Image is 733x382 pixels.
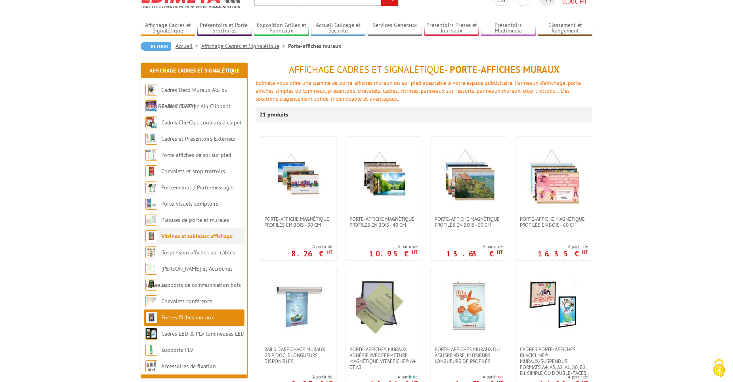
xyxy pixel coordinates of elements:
a: Porte-visuels comptoirs [161,200,218,207]
a: Chevalets conférence [161,298,212,305]
a: PORTE-AFFICHE MAGNÉTIQUE PROFILÉS EN BOIS - 30 cm [260,216,336,228]
a: Suspension affiches par câbles [161,249,235,256]
a: Porte-affiches muraux ou à suspendre, plusieurs longueurs de profilés [431,346,507,364]
a: Classement et Rangement [538,22,592,35]
img: Plaques de porte et murales [145,214,157,226]
font: Edimeta vous offre une gamme de porte-affiches muraux ou sur pied adaptable à votre espace public... [256,79,583,102]
span: A partir de [369,243,418,250]
span: Porte-affiches muraux adhésif avec fermeture magnétique VIT’AFFICHE® A4 et A3 [349,346,418,370]
a: Porte-affiches muraux [161,314,214,321]
img: PORTE-AFFICHE MAGNÉTIQUE PROFILÉS EN BOIS - 50 cm [441,149,496,204]
img: PORTE-AFFICHE MAGNÉTIQUE PROFILÉS EN BOIS - 30 cm [271,149,326,204]
img: Chevalets et stop trottoirs [145,165,157,177]
a: Chevalets et stop trottoirs [161,168,225,175]
img: Porte-affiches muraux adhésif avec fermeture magnétique VIT’AFFICHE® A4 et A3 [356,279,411,334]
a: Retour [141,42,171,51]
p: 10.95 € [369,251,418,256]
a: Présentoirs Multimédia [481,22,536,35]
sup: HT [326,249,332,256]
img: Accessoires de fixation [145,360,157,372]
p: 8.26 € [291,251,332,256]
img: Cadres LED & PLV lumineuses LED [145,328,157,340]
img: PORTE-AFFICHE MAGNÉTIQUE PROFILÉS EN BOIS - 40 cm [356,149,411,204]
a: Cadres et Présentoirs Extérieur [161,135,236,142]
span: A partir de [370,374,418,380]
span: Cadres porte-affiches Black’Line® muraux/suspendus Formats A4, A3, A2, A1, A0, B2, B1 simple ou d... [520,346,588,376]
img: Porte-affiches de sol sur pied [145,149,157,161]
p: 13.63 € [446,251,503,256]
a: Accessoires de fixation [161,363,216,370]
a: Présentoirs Presse et Journaux [424,22,479,35]
img: Cadres Deco Muraux Alu ou Bois [145,84,157,96]
a: Affichage Cadres et Signalétique [141,22,195,35]
img: Cimaises et Accroches tableaux [145,263,157,275]
img: PORTE-AFFICHE MAGNÉTIQUE PROFILÉS EN BOIS - 60 cm [526,149,582,204]
img: Cadres porte-affiches Black’Line® muraux/suspendus Formats A4, A3, A2, A1, A0, B2, B1 simple ou d... [526,279,582,334]
img: Chevalets conférence [145,295,157,307]
a: Affichage Cadres et Signalétique [149,67,239,74]
img: Cadres et Présentoirs Extérieur [145,133,157,145]
img: Suspension affiches par câbles [145,246,157,258]
a: Porte-affiches muraux adhésif avec fermeture magnétique VIT’AFFICHE® A4 et A3 [346,346,422,370]
a: Cadres Clic-Clac Alu Clippant [161,103,231,110]
a: Cadres Clic-Clac couleurs à clapet [161,119,242,126]
button: Cookies (fenêtre modale) [705,355,733,382]
a: Porte-menus / Porte-messages [161,184,235,191]
a: Supports de communication bois [161,281,241,288]
span: Rails d'affichage muraux Grip'Doc, 5 longueurs disponibles [264,346,332,364]
img: Rails d'affichage muraux Grip'Doc, 5 longueurs disponibles [271,279,326,334]
span: Affichage Cadres et Signalétique [289,63,445,76]
a: [PERSON_NAME] et Accroches tableaux [145,265,233,288]
img: Porte-visuels comptoirs [145,198,157,210]
span: A partir de [292,374,332,380]
a: PORTE-AFFICHE MAGNÉTIQUE PROFILÉS EN BOIS - 60 cm [516,216,592,228]
a: Services Généraux [368,22,422,35]
a: PORTE-AFFICHE MAGNÉTIQUE PROFILÉS EN BOIS - 50 cm [431,216,507,228]
a: Accueil Guidage et Sécurité [311,22,366,35]
span: A partir de [539,374,588,380]
img: Cadres Clic-Clac couleurs à clapet [145,117,157,128]
span: A partir de [454,374,503,380]
p: 16.35 € [538,251,588,256]
img: Porte-menus / Porte-messages [145,181,157,193]
img: Cookies (fenêtre modale) [709,358,729,378]
span: PORTE-AFFICHE MAGNÉTIQUE PROFILÉS EN BOIS - 60 cm [520,216,588,228]
p: 21 produits [260,107,289,122]
span: A partir de [538,243,588,250]
span: PORTE-AFFICHE MAGNÉTIQUE PROFILÉS EN BOIS - 40 cm [349,216,418,228]
a: Affichage Cadres et Signalétique [201,42,288,50]
span: Porte-affiches muraux ou à suspendre, plusieurs longueurs de profilés [435,346,503,364]
a: PORTE-AFFICHE MAGNÉTIQUE PROFILÉS EN BOIS - 40 cm [346,216,422,228]
a: Porte-affiches de sol sur pied [161,151,231,159]
img: Porte-affiches muraux [145,311,157,323]
li: Porte-affiches muraux [288,42,341,50]
img: Supports PLV [145,344,157,356]
a: Cadres LED & PLV lumineuses LED [161,330,244,337]
a: Vitrines et tableaux affichage [161,233,233,240]
a: Rails d'affichage muraux Grip'Doc, 5 longueurs disponibles [260,346,336,364]
span: A partir de [446,243,503,250]
a: Cadres porte-affiches Black’Line® muraux/suspendus Formats A4, A3, A2, A1, A0, B2, B1 simple ou d... [516,346,592,376]
span: A partir de [291,243,332,250]
a: Supports PLV [161,346,193,353]
sup: HT [412,249,418,256]
a: Présentoirs et Porte-brochures [197,22,252,35]
a: Plaques de porte et murales [161,216,229,223]
h1: - Porte-affiches muraux [256,65,592,75]
img: Porte-affiches muraux ou à suspendre, plusieurs longueurs de profilés [441,279,496,334]
sup: HT [582,249,588,256]
a: Accueil [176,42,201,50]
span: PORTE-AFFICHE MAGNÉTIQUE PROFILÉS EN BOIS - 50 cm [435,216,503,228]
a: Cadres Deco Muraux Alu ou [GEOGRAPHIC_DATA] [145,86,228,110]
img: Vitrines et tableaux affichage [145,230,157,242]
span: PORTE-AFFICHE MAGNÉTIQUE PROFILÉS EN BOIS - 30 cm [264,216,332,228]
a: Exposition Grilles et Panneaux [254,22,309,35]
sup: HT [497,249,503,256]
